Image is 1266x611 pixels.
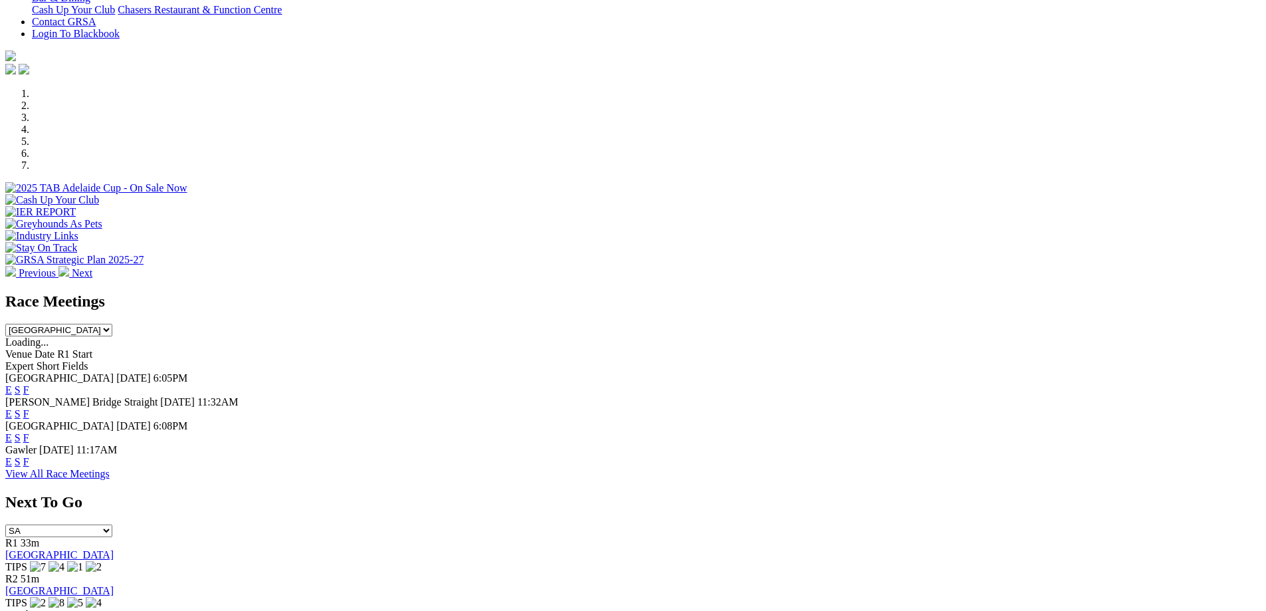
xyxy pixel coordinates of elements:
h2: Race Meetings [5,293,1261,310]
span: Gawler [5,444,37,455]
span: Loading... [5,336,49,348]
span: R1 [5,537,18,549]
img: Greyhounds As Pets [5,218,102,230]
a: Next [58,267,92,279]
img: 2 [86,561,102,573]
a: S [15,432,21,443]
span: Venue [5,348,32,360]
a: F [23,432,29,443]
h2: Next To Go [5,493,1261,511]
span: [DATE] [39,444,74,455]
a: Previous [5,267,58,279]
img: 4 [49,561,64,573]
img: 1 [67,561,83,573]
span: [DATE] [116,372,151,384]
a: E [5,408,12,420]
a: S [15,384,21,396]
span: R1 Start [57,348,92,360]
a: [GEOGRAPHIC_DATA] [5,549,114,560]
span: Short [37,360,60,372]
span: [GEOGRAPHIC_DATA] [5,372,114,384]
img: twitter.svg [19,64,29,74]
img: 8 [49,597,64,609]
a: Login To Blackbook [32,28,120,39]
img: logo-grsa-white.png [5,51,16,61]
span: Next [72,267,92,279]
span: 11:32AM [197,396,239,408]
span: R2 [5,573,18,584]
img: Stay On Track [5,242,77,254]
span: TIPS [5,561,27,572]
img: chevron-left-pager-white.svg [5,266,16,277]
img: Cash Up Your Club [5,194,99,206]
a: E [5,432,12,443]
span: Fields [62,360,88,372]
a: Cash Up Your Club [32,4,115,15]
span: 6:08PM [154,420,188,431]
img: 2025 TAB Adelaide Cup - On Sale Now [5,182,187,194]
a: View All Race Meetings [5,468,110,479]
img: facebook.svg [5,64,16,74]
span: TIPS [5,597,27,608]
a: Contact GRSA [32,16,96,27]
span: [GEOGRAPHIC_DATA] [5,420,114,431]
img: 5 [67,597,83,609]
a: Chasers Restaurant & Function Centre [118,4,282,15]
img: chevron-right-pager-white.svg [58,266,69,277]
span: Date [35,348,54,360]
span: 51m [21,573,39,584]
span: [DATE] [160,396,195,408]
span: [PERSON_NAME] Bridge Straight [5,396,158,408]
span: 11:17AM [76,444,118,455]
span: Previous [19,267,56,279]
span: 33m [21,537,39,549]
a: F [23,384,29,396]
img: Industry Links [5,230,78,242]
img: 7 [30,561,46,573]
img: GRSA Strategic Plan 2025-27 [5,254,144,266]
img: 4 [86,597,102,609]
div: Bar & Dining [32,4,1261,16]
span: [DATE] [116,420,151,431]
img: 2 [30,597,46,609]
a: S [15,408,21,420]
a: E [5,456,12,467]
span: Expert [5,360,34,372]
a: F [23,456,29,467]
a: [GEOGRAPHIC_DATA] [5,585,114,596]
a: E [5,384,12,396]
a: S [15,456,21,467]
a: F [23,408,29,420]
span: 6:05PM [154,372,188,384]
img: IER REPORT [5,206,76,218]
